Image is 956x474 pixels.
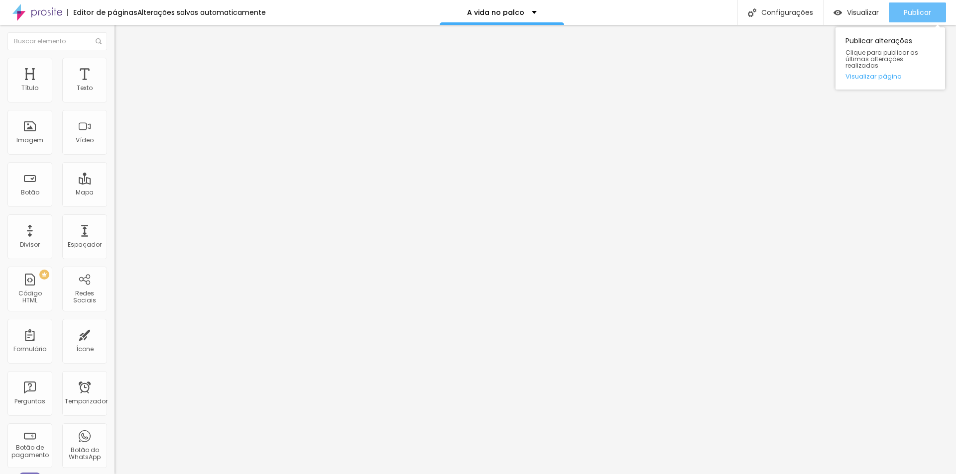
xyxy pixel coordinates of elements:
[16,136,43,144] font: Imagem
[845,36,912,46] font: Publicar alterações
[73,7,137,17] font: Editor de páginas
[73,289,96,304] font: Redes Sociais
[65,397,108,405] font: Temporizador
[96,38,102,44] img: Ícone
[845,73,935,80] a: Visualizar página
[847,7,879,17] font: Visualizar
[77,84,93,92] font: Texto
[21,84,38,92] font: Título
[76,345,94,353] font: Ícone
[11,443,49,459] font: Botão de pagamento
[761,7,813,17] font: Configurações
[889,2,946,22] button: Publicar
[904,7,931,17] font: Publicar
[20,240,40,249] font: Divisor
[7,32,107,50] input: Buscar elemento
[68,240,102,249] font: Espaçador
[845,48,918,70] font: Clique para publicar as últimas alterações realizadas
[21,188,39,196] font: Botão
[14,397,45,405] font: Perguntas
[834,8,842,17] img: view-1.svg
[13,345,46,353] font: Formulário
[76,136,94,144] font: Vídeo
[824,2,889,22] button: Visualizar
[137,7,266,17] font: Alterações salvas automaticamente
[845,72,902,81] font: Visualizar página
[115,25,956,474] iframe: Editor
[76,188,94,196] font: Mapa
[748,8,756,17] img: Ícone
[467,7,524,17] font: A vida no palco
[18,289,42,304] font: Código HTML
[69,446,101,461] font: Botão do WhatsApp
